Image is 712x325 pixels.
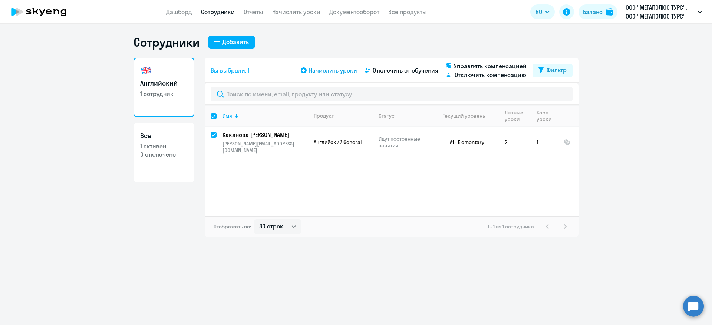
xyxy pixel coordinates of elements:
div: Продукт [314,113,372,119]
a: Документооборот [329,8,379,16]
p: Каканова [PERSON_NAME] [222,131,306,139]
td: 2 [499,127,531,158]
div: Баланс [583,7,603,16]
button: Добавить [208,36,255,49]
div: Текущий уровень [436,113,498,119]
h1: Сотрудники [133,35,200,50]
span: Начислить уроки [309,66,357,75]
a: Дашборд [166,8,192,16]
button: Балансbalance [578,4,617,19]
div: Личные уроки [505,109,524,123]
p: ООО "МЕГАПОЛЮС ТУРС", ООО "МЕГАПОЛЮС ТУРС" [626,3,695,21]
td: A1 - Elementary [430,127,499,158]
a: Отчеты [244,8,263,16]
span: RU [535,7,542,16]
p: [PERSON_NAME][EMAIL_ADDRESS][DOMAIN_NAME] [222,140,307,154]
span: 1 - 1 из 1 сотрудника [488,223,534,230]
a: Все1 активен0 отключено [133,123,194,182]
button: Фильтр [533,64,573,77]
div: Текущий уровень [443,113,485,119]
div: Статус [379,113,429,119]
a: Каканова [PERSON_NAME] [222,131,307,139]
h3: Английский [140,78,188,88]
td: 1 [531,127,558,158]
div: Фильтр [547,66,567,74]
img: balance [606,8,613,16]
span: Отключить компенсацию [455,70,526,79]
span: Отображать по: [214,223,251,230]
div: Личные уроки [505,109,530,123]
p: 0 отключено [140,150,188,158]
div: Имя [222,113,307,119]
a: Все продукты [388,8,427,16]
a: Сотрудники [201,8,235,16]
div: Корп. уроки [537,109,557,123]
span: Вы выбрали: 1 [211,66,250,75]
a: Английский1 сотрудник [133,58,194,117]
h3: Все [140,131,188,141]
img: english [140,64,152,76]
p: Идут постоянные занятия [379,135,429,149]
div: Добавить [222,37,249,46]
a: Начислить уроки [272,8,320,16]
p: 1 сотрудник [140,90,188,98]
input: Поиск по имени, email, продукту или статусу [211,87,573,101]
span: Отключить от обучения [373,66,438,75]
span: Управлять компенсацией [454,61,527,70]
div: Корп. уроки [537,109,551,123]
div: Статус [379,113,395,119]
button: RU [530,4,555,19]
span: Английский General [314,139,362,145]
div: Имя [222,113,232,119]
div: Продукт [314,113,334,119]
button: ООО "МЕГАПОЛЮС ТУРС", ООО "МЕГАПОЛЮС ТУРС" [622,3,706,21]
p: 1 активен [140,142,188,150]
